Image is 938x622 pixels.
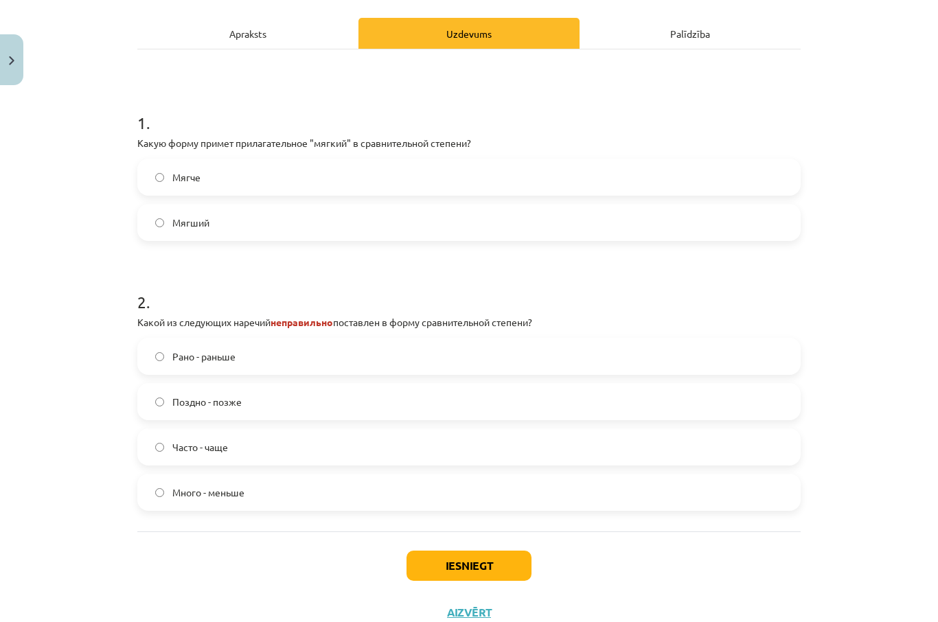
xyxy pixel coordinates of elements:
[9,56,14,65] img: icon-close-lesson-0947bae3869378f0d4975bcd49f059093ad1ed9edebbc8119c70593378902aed.svg
[155,173,164,182] input: Мягче
[137,136,801,150] p: Какую форму примет прилагательное "мягкий" в сравнительной степени?
[155,443,164,452] input: Часто - чаще
[172,349,236,364] span: Рано - раньше
[172,440,228,454] span: Часто - чаще
[137,268,801,311] h1: 2 .
[155,488,164,497] input: Много - меньше
[172,216,209,230] span: Мягший
[172,170,201,185] span: Мягче
[580,18,801,49] div: Palīdzība
[137,89,801,132] h1: 1 .
[172,485,244,500] span: Много - меньше
[137,315,801,330] p: Какой из следующих наречий поставлен в форму сравнительной степени?
[358,18,580,49] div: Uzdevums
[172,395,242,409] span: Поздно - позже
[407,551,531,581] button: Iesniegt
[137,18,358,49] div: Apraksts
[443,606,495,619] button: Aizvērt
[271,316,333,328] strong: неправильно
[155,398,164,406] input: Поздно - позже
[155,218,164,227] input: Мягший
[155,352,164,361] input: Рано - раньше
